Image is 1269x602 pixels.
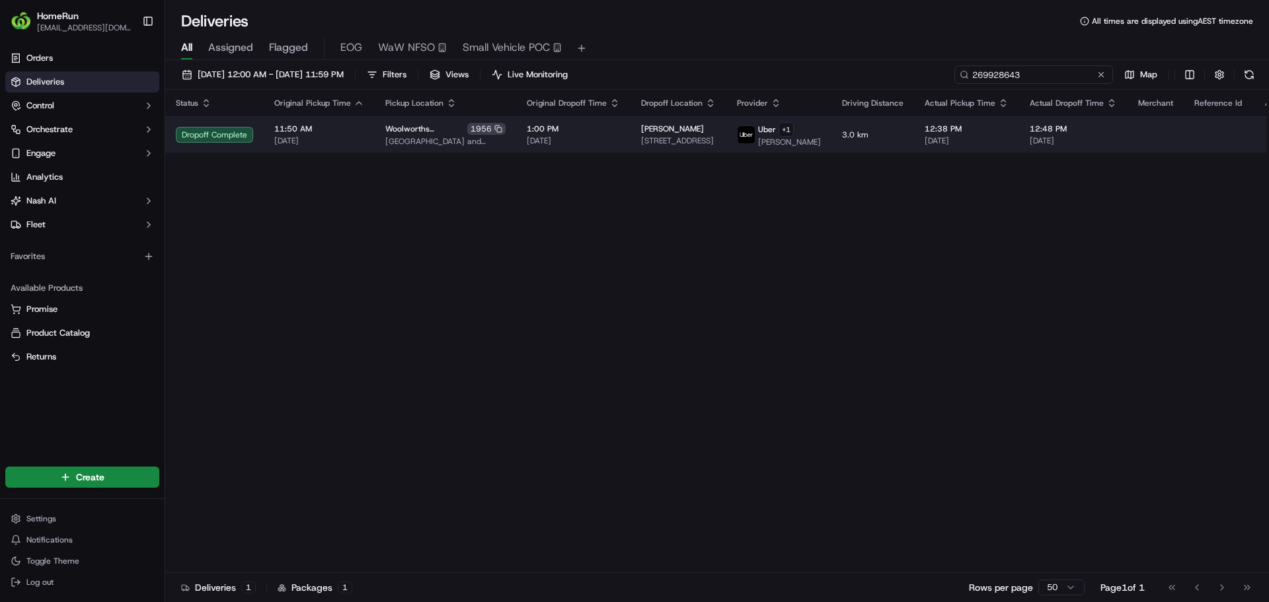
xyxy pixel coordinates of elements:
[738,126,755,143] img: uber-new-logo.jpeg
[5,5,137,37] button: HomeRunHomeRun[EMAIL_ADDRESS][DOMAIN_NAME]
[1030,124,1117,134] span: 12:48 PM
[26,219,46,231] span: Fleet
[378,40,435,56] span: WaW NFSO
[758,137,821,147] span: [PERSON_NAME]
[26,513,56,524] span: Settings
[5,71,159,93] a: Deliveries
[5,573,159,591] button: Log out
[274,98,351,108] span: Original Pickup Time
[641,135,716,146] span: [STREET_ADDRESS]
[467,123,506,135] div: 1956
[11,327,154,339] a: Product Catalog
[954,65,1113,84] input: Type to search
[641,124,704,134] span: [PERSON_NAME]
[176,98,198,108] span: Status
[26,577,54,587] span: Log out
[26,52,53,64] span: Orders
[5,552,159,570] button: Toggle Theme
[445,69,469,81] span: Views
[37,22,132,33] button: [EMAIL_ADDRESS][DOMAIN_NAME]
[26,303,58,315] span: Promise
[527,124,620,134] span: 1:00 PM
[1030,135,1117,146] span: [DATE]
[385,136,506,147] span: [GEOGRAPHIC_DATA] and [GEOGRAPHIC_DATA][STREET_ADDRESS][GEOGRAPHIC_DATA]
[5,346,159,367] button: Returns
[1140,69,1157,81] span: Map
[779,122,794,137] button: +1
[5,190,159,211] button: Nash AI
[1118,65,1163,84] button: Map
[278,581,352,594] div: Packages
[1138,98,1173,108] span: Merchant
[5,143,159,164] button: Engage
[842,98,904,108] span: Driving Distance
[5,48,159,69] a: Orders
[842,130,904,140] span: 3.0 km
[338,582,352,593] div: 1
[385,98,443,108] span: Pickup Location
[486,65,574,84] button: Live Monitoring
[76,470,104,484] span: Create
[26,147,56,159] span: Engage
[508,69,568,81] span: Live Monitoring
[1030,98,1104,108] span: Actual Dropoff Time
[274,124,364,134] span: 11:50 AM
[181,11,249,32] h1: Deliveries
[37,9,79,22] button: HomeRun
[1100,581,1145,594] div: Page 1 of 1
[5,531,159,549] button: Notifications
[424,65,475,84] button: Views
[26,556,79,566] span: Toggle Theme
[527,135,620,146] span: [DATE]
[26,100,54,112] span: Control
[5,119,159,140] button: Orchestrate
[5,95,159,116] button: Control
[26,76,64,88] span: Deliveries
[11,351,154,363] a: Returns
[198,69,344,81] span: [DATE] 12:00 AM - [DATE] 11:59 PM
[925,135,1009,146] span: [DATE]
[11,11,32,32] img: HomeRun
[1194,98,1242,108] span: Reference Id
[26,351,56,363] span: Returns
[5,214,159,235] button: Fleet
[527,98,607,108] span: Original Dropoff Time
[925,98,995,108] span: Actual Pickup Time
[5,467,159,488] button: Create
[1092,16,1253,26] span: All times are displayed using AEST timezone
[181,581,256,594] div: Deliveries
[269,40,308,56] span: Flagged
[5,167,159,188] a: Analytics
[181,40,192,56] span: All
[5,299,159,320] button: Promise
[969,581,1033,594] p: Rows per page
[5,322,159,344] button: Product Catalog
[5,278,159,299] div: Available Products
[208,40,253,56] span: Assigned
[26,535,73,545] span: Notifications
[383,69,406,81] span: Filters
[5,246,159,267] div: Favorites
[176,65,350,84] button: [DATE] 12:00 AM - [DATE] 11:59 PM
[737,98,768,108] span: Provider
[26,327,90,339] span: Product Catalog
[26,124,73,135] span: Orchestrate
[274,135,364,146] span: [DATE]
[26,171,63,183] span: Analytics
[385,124,465,134] span: Woolworths [GEOGRAPHIC_DATA]
[463,40,550,56] span: Small Vehicle POC
[11,303,154,315] a: Promise
[361,65,412,84] button: Filters
[26,195,56,207] span: Nash AI
[241,582,256,593] div: 1
[758,124,776,135] span: Uber
[641,98,703,108] span: Dropoff Location
[5,509,159,528] button: Settings
[925,124,1009,134] span: 12:38 PM
[340,40,362,56] span: EOG
[1240,65,1258,84] button: Refresh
